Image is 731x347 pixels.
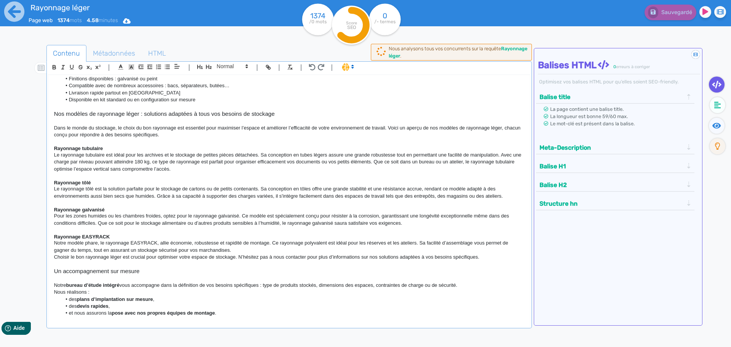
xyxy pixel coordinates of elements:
span: HTML [142,43,172,64]
span: La page contient une balise title. [550,106,624,112]
li: et nous assurons la . [61,310,524,317]
button: Balise title [537,91,686,103]
span: erreurs à corriger [616,64,650,69]
span: | [188,62,190,72]
h3: Nos modèles de rayonnage léger : solutions adaptées à tous vos besoins de stockage [54,110,524,117]
button: Meta-Description [537,141,686,154]
span: 0 [613,64,616,69]
input: title [29,2,248,14]
li: Compatible avec de nombreux accessoires : bacs, séparateurs, butées… [61,82,524,89]
button: Balise H1 [537,160,686,173]
li: Finitions disponibles : galvanisé ou peint [61,75,524,82]
li: des , [61,296,524,303]
p: Nous réalisons : [54,289,524,296]
a: Métadonnées [86,45,142,62]
span: La longueur est bonne 59/60 max. [550,114,628,119]
li: Disponible en kit standard ou en configuration sur mesure [61,96,524,103]
strong: Rayonnage tôlé [54,180,91,185]
p: Le rayonnage tubulaire est idéal pour les archives et le stockage de petites pièces détachées. Sa... [54,152,524,173]
span: Aligment [172,62,182,71]
a: Contenu [46,45,86,62]
span: | [108,62,110,72]
span: mots [57,17,82,24]
button: Structure hn [537,197,686,210]
p: Dans le monde du stockage, le choix du bon rayonnage est essentiel pour maximiser l’espace et amé... [54,125,524,139]
span: | [256,62,258,72]
li: Livraison rapide partout en [GEOGRAPHIC_DATA] [61,90,524,96]
p: Choisir le bon rayonnage léger est crucial pour optimiser votre espace de stockage. N’hésitez pas... [54,254,524,261]
div: Nous analysons tous vos concurrents sur la requête . [389,45,527,59]
p: Le rayonnage tôlé est la solution parfaite pour le stockage de cartons ou de petits contenants. S... [54,185,524,200]
span: | [300,62,302,72]
strong: plans d’implantation sur mesure [77,296,153,302]
tspan: 1374 [310,11,326,20]
b: 1374 [57,17,70,24]
b: 4.58 [87,17,99,24]
span: I.Assistant [338,62,356,72]
span: Aide [39,6,50,12]
p: Notre vous accompagne dans la définition de vos besoins spécifiques : type de produits stockés, d... [54,282,524,289]
span: | [331,62,333,72]
li: des , [61,303,524,310]
span: | [278,62,280,72]
tspan: Score [346,21,357,26]
div: Balise H2 [537,179,694,191]
strong: devis rapides [77,303,109,309]
p: Pour les zones humides ou les chambres froides, optez pour le rayonnage galvanisé. Ce modèle est ... [54,213,524,227]
p: Notre modèle phare, le rayonnage EASYRACK, allie économie, robustesse et rapidité de montage. Ce ... [54,240,524,254]
h3: Un accompagnement sur mesure [54,268,524,275]
span: Sauvegardé [661,9,692,16]
strong: Rayonnage tubulaire [54,146,103,151]
div: Meta-Description [537,141,694,154]
span: Page web [29,17,53,24]
strong: Rayonnage galvanisé [54,207,105,213]
strong: Rayonnage EASYRACK [54,234,110,240]
div: Optimisez vos balises HTML pour qu’elles soient SEO-friendly. [538,78,701,85]
span: Contenu [47,43,86,64]
h3: Livraison rapide et service national [54,317,524,324]
strong: pose avec nos propres équipes de montage [112,310,215,316]
button: Balise H2 [537,179,686,191]
a: HTML [142,45,172,62]
strong: bureau d’étude intégré [66,282,120,288]
div: Balise title [537,91,694,103]
tspan: 0 [383,11,387,20]
div: Structure hn [537,197,694,210]
button: Sauvegardé [645,5,696,20]
tspan: /0 mots [309,19,327,24]
span: Le mot-clé est présent dans la balise. [550,121,635,126]
div: Balise H1 [537,160,694,173]
h4: Balises HTML [538,60,701,71]
tspan: /- termes [374,19,396,24]
span: minutes [87,17,118,24]
span: Métadonnées [87,43,141,64]
tspan: SEO [347,24,356,30]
